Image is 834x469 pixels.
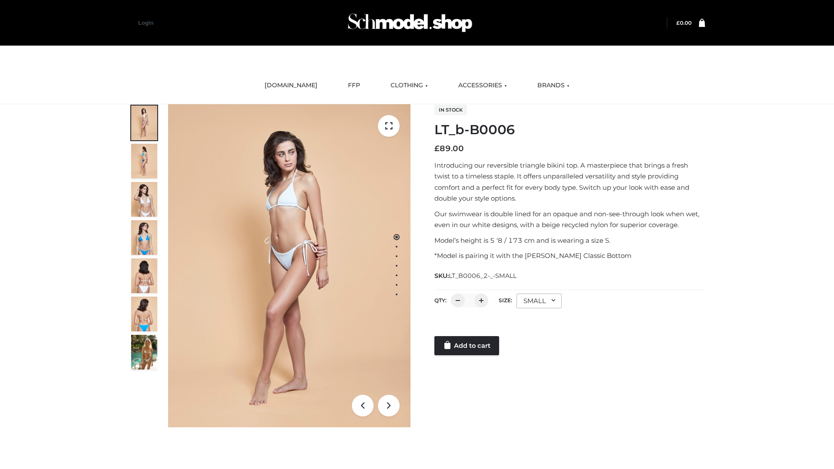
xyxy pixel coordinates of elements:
[434,297,447,304] label: QTY:
[434,208,705,231] p: Our swimwear is double lined for an opaque and non-see-through look when wet, even in our white d...
[168,104,410,427] img: ArielClassicBikiniTop_CloudNine_AzureSky_OW114ECO_1
[131,335,157,370] img: Arieltop_CloudNine_AzureSky2.jpg
[345,6,475,40] img: Schmodel Admin 964
[341,76,367,95] a: FFP
[131,182,157,217] img: ArielClassicBikiniTop_CloudNine_AzureSky_OW114ECO_3-scaled.jpg
[138,20,153,26] a: Login
[131,258,157,293] img: ArielClassicBikiniTop_CloudNine_AzureSky_OW114ECO_7-scaled.jpg
[384,76,434,95] a: CLOTHING
[131,297,157,331] img: ArielClassicBikiniTop_CloudNine_AzureSky_OW114ECO_8-scaled.jpg
[452,76,513,95] a: ACCESSORIES
[131,106,157,140] img: ArielClassicBikiniTop_CloudNine_AzureSky_OW114ECO_1-scaled.jpg
[434,144,464,153] bdi: 89.00
[676,20,692,26] bdi: 0.00
[676,20,692,26] a: £0.00
[434,250,705,261] p: *Model is pairing it with the [PERSON_NAME] Classic Bottom
[434,160,705,204] p: Introducing our reversible triangle bikini top. A masterpiece that brings a fresh twist to a time...
[131,220,157,255] img: ArielClassicBikiniTop_CloudNine_AzureSky_OW114ECO_4-scaled.jpg
[434,271,517,281] span: SKU:
[516,294,562,308] div: SMALL
[676,20,680,26] span: £
[434,105,467,115] span: In stock
[434,122,705,138] h1: LT_b-B0006
[434,336,499,355] a: Add to cart
[499,297,512,304] label: Size:
[434,144,440,153] span: £
[258,76,324,95] a: [DOMAIN_NAME]
[434,235,705,246] p: Model’s height is 5 ‘8 / 173 cm and is wearing a size S.
[531,76,576,95] a: BRANDS
[449,272,516,280] span: LT_B0006_2-_-SMALL
[131,144,157,178] img: ArielClassicBikiniTop_CloudNine_AzureSky_OW114ECO_2-scaled.jpg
